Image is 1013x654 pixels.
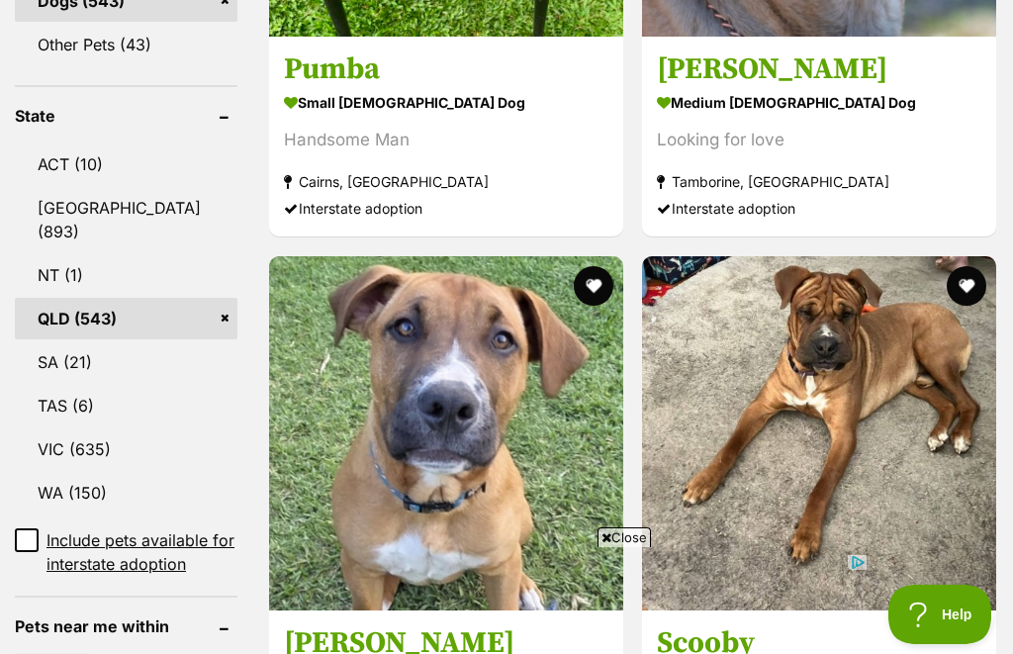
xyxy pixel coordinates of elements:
[657,196,981,223] div: Interstate adoption
[598,527,651,547] span: Close
[15,472,237,514] a: WA (150)
[284,169,608,196] strong: Cairns, [GEOGRAPHIC_DATA]
[284,51,608,89] h3: Pumba
[15,385,237,426] a: TAS (6)
[574,266,613,306] button: favourite
[15,187,237,252] a: [GEOGRAPHIC_DATA] (893)
[284,89,608,118] strong: small [DEMOGRAPHIC_DATA] Dog
[269,256,623,610] img: Tucker - Mastiff Dog
[657,89,981,118] strong: medium [DEMOGRAPHIC_DATA] Dog
[15,254,237,296] a: NT (1)
[284,128,608,154] div: Handsome Man
[15,107,237,125] header: State
[657,128,981,154] div: Looking for love
[269,37,623,237] a: Pumba small [DEMOGRAPHIC_DATA] Dog Handsome Man Cairns, [GEOGRAPHIC_DATA] Interstate adoption
[146,555,867,644] iframe: Advertisement
[642,256,996,610] img: Scooby - Shar Pei Dog
[15,428,237,470] a: VIC (635)
[15,24,237,65] a: Other Pets (43)
[15,617,237,635] header: Pets near me within
[642,37,996,237] a: [PERSON_NAME] medium [DEMOGRAPHIC_DATA] Dog Looking for love Tamborine, [GEOGRAPHIC_DATA] Interst...
[888,585,993,644] iframe: Help Scout Beacon - Open
[15,298,237,339] a: QLD (543)
[15,341,237,383] a: SA (21)
[657,51,981,89] h3: [PERSON_NAME]
[15,143,237,185] a: ACT (10)
[15,528,237,576] a: Include pets available for interstate adoption
[46,528,237,576] span: Include pets available for interstate adoption
[284,196,608,223] div: Interstate adoption
[947,266,986,306] button: favourite
[657,169,981,196] strong: Tamborine, [GEOGRAPHIC_DATA]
